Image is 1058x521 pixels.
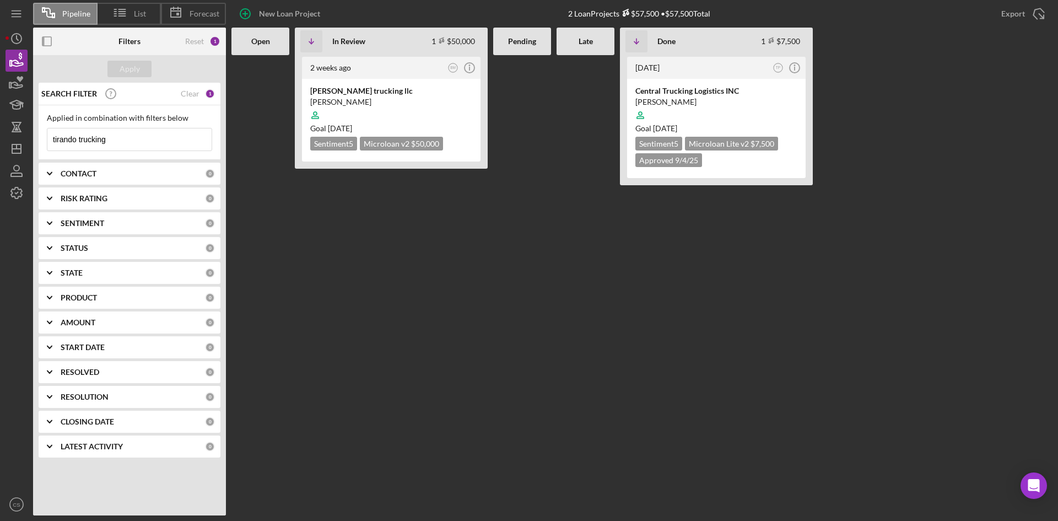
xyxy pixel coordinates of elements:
span: Goal [310,123,352,133]
text: TP [776,66,780,69]
b: RESOLUTION [61,393,109,401]
time: 07/18/2025 [653,123,677,133]
button: New Loan Project [231,3,331,25]
span: $50,000 [411,139,439,148]
time: 2025-07-11 21:46 [635,63,660,72]
div: 0 [205,243,215,253]
div: Export [1001,3,1025,25]
div: 0 [205,367,215,377]
div: 0 [205,268,215,278]
div: 0 [205,194,215,203]
button: CS [6,493,28,515]
b: RISK RATING [61,194,107,203]
b: LATEST ACTIVITY [61,442,123,451]
b: Filters [118,37,141,46]
div: 0 [205,442,215,452]
div: New Loan Project [259,3,320,25]
div: [PERSON_NAME] [635,96,797,108]
button: TP [771,61,786,76]
div: 1 [209,36,220,47]
time: 10/19/2025 [328,123,352,133]
div: 0 [205,392,215,402]
b: Done [657,37,676,46]
b: STATUS [61,244,88,253]
span: List [134,9,146,18]
b: Late [579,37,593,46]
div: [PERSON_NAME] trucking llc [310,85,472,96]
div: $57,500 [619,9,659,18]
text: CS [13,502,20,508]
button: Apply [107,61,152,77]
span: Goal [635,123,677,133]
div: Applied in combination with filters below [47,114,212,122]
div: 0 [205,342,215,352]
div: 2 Loan Projects • $57,500 Total [568,9,710,18]
a: 2 weeks agoBM[PERSON_NAME] trucking llc[PERSON_NAME]Goal [DATE]Sentiment5Microloan v2 $50,000 [300,55,482,163]
text: BM [450,66,456,69]
div: Microloan Lite v2 $7,500 [685,137,778,151]
div: Central Trucking Logistics INC [635,85,797,96]
b: START DATE [61,343,105,352]
button: Export [990,3,1052,25]
b: RESOLVED [61,368,99,377]
div: Reset [185,37,204,46]
div: 0 [205,318,215,327]
div: 0 [205,218,215,228]
div: Approved 9/4/25 [635,153,702,167]
b: CONTACT [61,169,96,178]
div: 1 [205,89,215,99]
b: Open [251,37,270,46]
b: SEARCH FILTER [41,89,97,98]
time: 2025-09-05 20:47 [310,63,351,72]
div: Apply [120,61,140,77]
div: Clear [181,89,199,98]
b: In Review [332,37,365,46]
div: Sentiment 5 [635,137,682,151]
div: 0 [205,169,215,179]
div: Sentiment 5 [310,137,357,151]
button: BM [446,61,461,76]
b: CLOSING DATE [61,417,114,426]
a: [DATE]TPCentral Trucking Logistics INC[PERSON_NAME]Goal [DATE]Sentiment5Microloan Lite v2 $7,500A... [625,55,807,180]
div: [PERSON_NAME] [310,96,472,108]
div: Open Intercom Messenger [1021,472,1047,499]
div: 0 [205,293,215,303]
div: 1 $7,500 [761,36,800,46]
div: 0 [205,417,215,427]
b: AMOUNT [61,318,95,327]
span: Forecast [190,9,219,18]
b: STATE [61,268,83,277]
b: SENTIMENT [61,219,104,228]
div: 1 $50,000 [431,36,475,46]
div: Microloan v2 [360,137,443,151]
b: Pending [508,37,536,46]
span: Pipeline [62,9,90,18]
b: PRODUCT [61,293,97,302]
